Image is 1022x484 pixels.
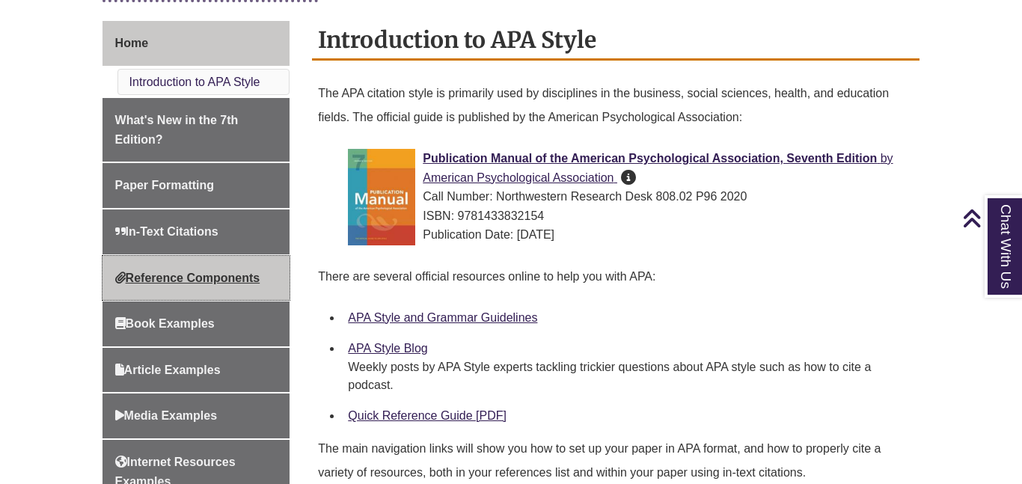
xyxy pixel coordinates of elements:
span: Home [115,37,148,49]
span: by [881,152,893,165]
a: Article Examples [102,348,290,393]
h2: Introduction to APA Style [312,21,920,61]
a: Publication Manual of the American Psychological Association, Seventh Edition by American Psychol... [423,152,893,184]
a: Back to Top [962,208,1018,228]
span: Media Examples [115,409,218,422]
a: APA Style and Grammar Guidelines [348,311,537,324]
div: Weekly posts by APA Style experts tackling trickier questions about APA style such as how to cite... [348,358,908,394]
a: APA Style Blog [348,342,427,355]
div: Publication Date: [DATE] [348,225,908,245]
span: American Psychological Association [423,171,613,184]
a: Introduction to APA Style [129,76,260,88]
span: Publication Manual of the American Psychological Association, Seventh Edition [423,152,877,165]
p: There are several official resources online to help you with APA: [318,259,914,295]
a: In-Text Citations [102,209,290,254]
a: Paper Formatting [102,163,290,208]
a: Quick Reference Guide [PDF] [348,409,507,422]
div: Call Number: Northwestern Research Desk 808.02 P96 2020 [348,187,908,206]
a: Book Examples [102,301,290,346]
span: Paper Formatting [115,179,214,192]
span: Article Examples [115,364,221,376]
a: What's New in the 7th Edition? [102,98,290,162]
span: In-Text Citations [115,225,218,238]
span: What's New in the 7th Edition? [115,114,239,146]
a: Home [102,21,290,66]
p: The APA citation style is primarily used by disciplines in the business, social sciences, health,... [318,76,914,135]
a: Reference Components [102,256,290,301]
a: Media Examples [102,393,290,438]
span: Book Examples [115,317,215,330]
span: Reference Components [115,272,260,284]
div: ISBN: 9781433832154 [348,206,908,226]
